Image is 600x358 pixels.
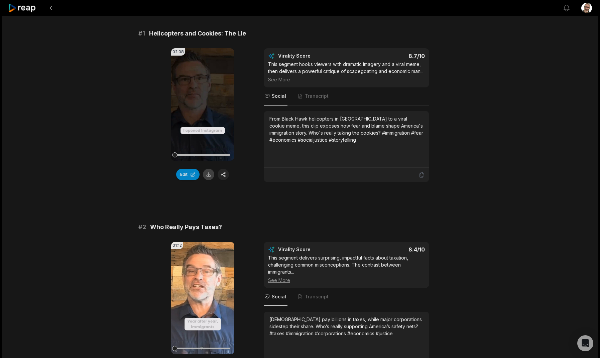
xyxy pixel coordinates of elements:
[150,222,222,232] span: Who Really Pays Taxes?
[269,316,424,337] div: [DEMOGRAPHIC_DATA] pay billions in taxes, while major corporations sidestep their share. Who’s re...
[149,29,246,38] span: Helicopters and Cookies: The Lie
[268,61,425,83] div: This segment hooks viewers with dramatic imagery and a viral meme, then delivers a powerful criti...
[278,53,350,59] div: Virality Score
[138,29,145,38] span: # 1
[278,246,350,253] div: Virality Score
[268,76,425,83] div: See More
[305,93,329,99] span: Transcript
[577,335,593,351] div: Open Intercom Messenger
[305,293,329,300] span: Transcript
[272,93,286,99] span: Social
[272,293,286,300] span: Social
[176,169,200,180] button: Edit
[268,277,425,284] div: See More
[264,87,429,105] nav: Tabs
[269,115,424,143] div: From Black Hawk helicopters in [GEOGRAPHIC_DATA] to a viral cookie meme, this clip exposes how fe...
[268,254,425,284] div: This segment delivers surprising, impactful facts about taxation, challenging common misconceptio...
[264,288,429,306] nav: Tabs
[353,53,425,59] div: 8.7 /10
[171,242,234,354] video: Your browser does not support mp4 format.
[171,48,234,161] video: Your browser does not support mp4 format.
[353,246,425,253] div: 8.4 /10
[138,222,146,232] span: # 2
